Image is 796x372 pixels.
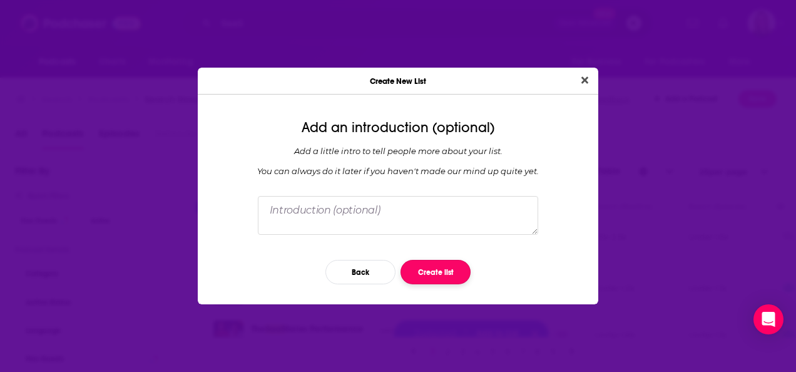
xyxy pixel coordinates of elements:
[753,304,783,334] div: Open Intercom Messenger
[401,260,471,284] button: Create list
[576,73,593,88] button: Close
[325,260,395,284] button: Back
[208,120,588,136] div: Add an introduction (optional)
[198,68,598,95] div: Create New List
[208,146,588,176] div: Add a little intro to tell people more about your list. You can always do it later if you haven '...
